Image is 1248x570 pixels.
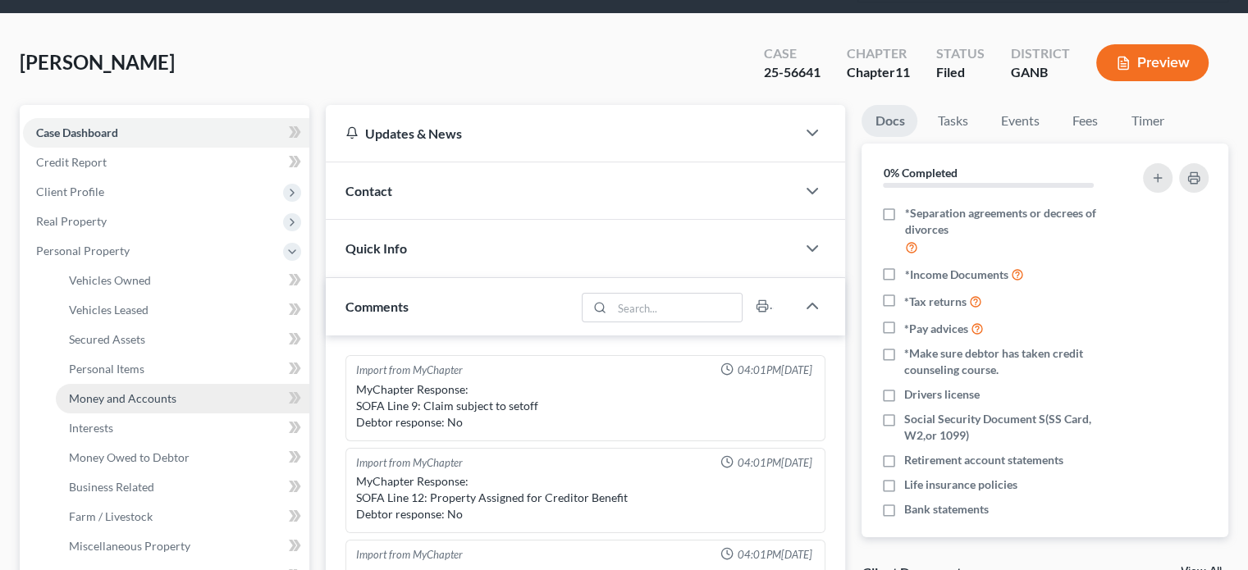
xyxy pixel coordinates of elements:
span: Contact [345,183,392,198]
div: MyChapter Response: SOFA Line 12: Property Assigned for Creditor Benefit Debtor response: No [356,473,815,522]
span: Client Profile [36,185,104,198]
div: Import from MyChapter [356,455,463,471]
span: 04:01PM[DATE] [737,455,811,471]
div: Case [764,44,821,63]
a: Personal Items [56,354,309,384]
span: Farm / Livestock [69,509,153,523]
span: Real Property [36,214,107,228]
a: Interests [56,413,309,443]
span: Personal Items [69,362,144,376]
span: *Pay advices [904,321,968,337]
span: 11 [895,64,910,80]
span: Comments [345,299,409,314]
a: Business Related [56,472,309,502]
div: GANB [1011,63,1070,82]
strong: 0% Completed [883,166,957,180]
input: Search... [612,294,743,321]
a: Money and Accounts [56,384,309,413]
div: Updates & News [345,125,776,142]
span: Social Security Document S(SS Card, W2,or 1099) [904,411,1122,444]
span: Credit Report [36,155,107,169]
a: Vehicles Leased [56,295,309,325]
div: Filed [936,63,985,82]
span: *Income Documents [904,267,1008,283]
span: Miscellaneous Property [69,539,190,553]
span: Money and Accounts [69,391,176,405]
a: Secured Assets [56,325,309,354]
span: *Tax returns [904,294,967,310]
a: Miscellaneous Property [56,531,309,561]
span: Case Dashboard [36,125,118,139]
a: Tasks [924,105,981,137]
span: Life insurance policies [904,477,1017,493]
a: Timer [1118,105,1177,137]
a: Farm / Livestock [56,502,309,531]
span: Vehicles Leased [69,303,149,317]
button: Preview [1096,44,1209,81]
span: 04:01PM[DATE] [737,547,811,563]
div: Status [936,44,985,63]
a: Docs [862,105,917,137]
span: Business Related [69,480,154,494]
span: [PERSON_NAME] [20,50,175,74]
span: Quick Info [345,240,407,256]
span: Secured Assets [69,332,145,346]
span: Interests [69,421,113,435]
a: Credit Report [23,148,309,177]
div: 25-56641 [764,63,821,82]
span: Money Owed to Debtor [69,450,190,464]
span: Vehicles Owned [69,273,151,287]
div: Chapter [847,63,910,82]
span: 04:01PM[DATE] [737,363,811,378]
div: MyChapter Response: SOFA Line 9: Claim subject to setoff Debtor response: No [356,381,815,431]
a: Money Owed to Debtor [56,443,309,472]
span: Retirement account statements [904,452,1063,468]
span: *Separation agreements or decrees of divorces [904,205,1122,238]
span: Personal Property [36,244,130,258]
span: Drivers license [904,386,980,403]
div: Import from MyChapter [356,547,463,563]
span: Bank statements [904,501,989,518]
a: Fees [1058,105,1111,137]
span: *Make sure debtor has taken credit counseling course. [904,345,1122,378]
a: Vehicles Owned [56,266,309,295]
a: Case Dashboard [23,118,309,148]
a: Events [987,105,1052,137]
div: Chapter [847,44,910,63]
div: Import from MyChapter [356,363,463,378]
div: District [1011,44,1070,63]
